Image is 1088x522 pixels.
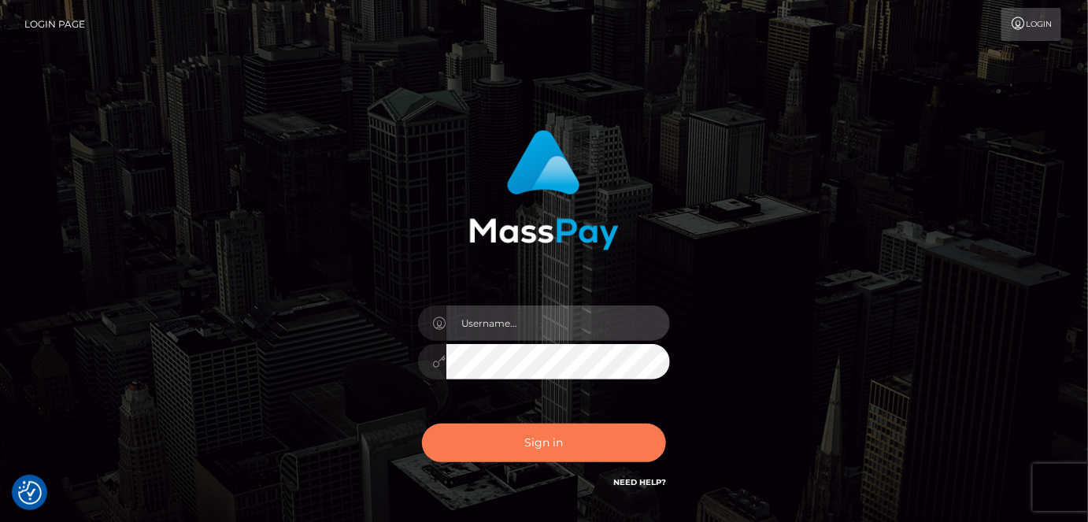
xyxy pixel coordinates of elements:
[613,477,666,487] a: Need Help?
[1001,8,1061,41] a: Login
[446,305,670,341] input: Username...
[469,130,619,250] img: MassPay Login
[18,481,42,505] img: Revisit consent button
[24,8,85,41] a: Login Page
[422,424,666,462] button: Sign in
[18,481,42,505] button: Consent Preferences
